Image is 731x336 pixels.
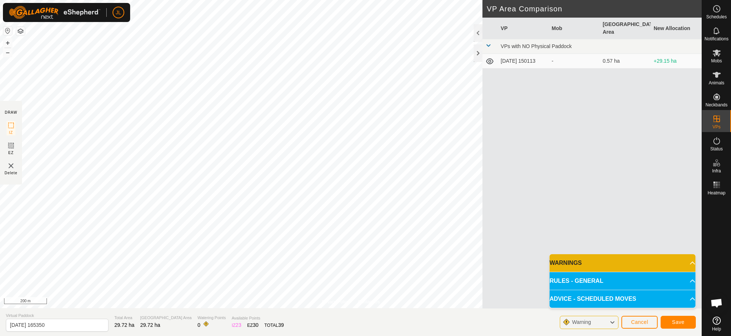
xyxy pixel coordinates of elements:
h2: VP Area Comparison [487,4,702,13]
span: 30 [253,322,259,328]
img: Gallagher Logo [9,6,100,19]
span: 29.72 ha [114,322,135,328]
div: EZ [247,321,258,329]
span: Help [712,327,721,331]
span: Virtual Paddock [6,313,109,319]
span: [GEOGRAPHIC_DATA] Area [140,315,192,321]
div: TOTAL [264,321,284,329]
span: EZ [8,150,14,156]
span: Mobs [711,59,722,63]
span: Heatmap [708,191,726,195]
a: Help [702,314,731,334]
div: DRAW [5,110,17,115]
th: VP [498,18,549,39]
a: Contact Us [358,299,380,305]
span: Animals [709,81,724,85]
span: Total Area [114,315,135,321]
span: Watering Points [198,315,226,321]
span: VPs with NO Physical Paddock [501,43,572,49]
p-accordion-header: RULES - GENERAL [550,272,695,290]
span: 23 [236,322,242,328]
span: ADVICE - SCHEDULED MOVES [550,295,636,303]
span: Notifications [705,37,728,41]
span: Warning [572,319,591,325]
td: 0.57 ha [600,54,651,69]
button: + [3,39,12,47]
div: IZ [232,321,241,329]
span: IZ [9,130,13,135]
th: [GEOGRAPHIC_DATA] Area [600,18,651,39]
th: New Allocation [651,18,702,39]
button: – [3,48,12,57]
button: Map Layers [16,27,25,36]
span: WARNINGS [550,259,582,267]
span: Delete [5,170,18,176]
span: 39 [278,322,284,328]
span: VPs [712,125,720,129]
p-accordion-header: ADVICE - SCHEDULED MOVES [550,290,695,308]
button: Save [661,316,696,329]
span: Cancel [631,319,648,325]
span: Available Points [232,315,284,321]
span: Neckbands [705,103,727,107]
button: Reset Map [3,26,12,35]
span: RULES - GENERAL [550,277,603,285]
span: JL [116,9,121,17]
button: Cancel [621,316,658,329]
a: Privacy Policy [322,299,349,305]
img: VP [7,161,15,170]
th: Mob [549,18,600,39]
span: Schedules [706,15,727,19]
span: Save [672,319,684,325]
p-accordion-header: WARNINGS [550,254,695,272]
span: Infra [712,169,721,173]
div: - [552,57,597,65]
span: 29.72 ha [140,322,161,328]
td: +29.15 ha [651,54,702,69]
span: 0 [198,322,201,328]
span: Status [710,147,723,151]
div: Open chat [706,292,728,314]
td: [DATE] 150113 [498,54,549,69]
